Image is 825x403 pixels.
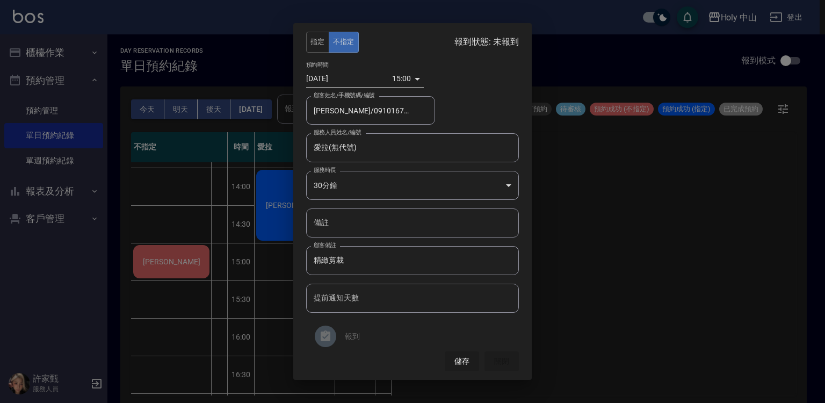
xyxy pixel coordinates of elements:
button: 指定 [306,32,329,53]
label: 服務人員姓名/編號 [314,128,361,136]
label: 預約時間 [306,61,329,69]
div: 15:00 [392,70,411,88]
button: 不指定 [329,32,359,53]
label: 服務時長 [314,166,336,174]
label: 顧客備註 [314,241,336,249]
p: 報到狀態: 未報到 [454,37,519,48]
div: 30分鐘 [306,171,519,200]
input: Choose date, selected date is 2025-10-10 [306,70,392,88]
label: 顧客姓名/手機號碼/編號 [314,91,375,99]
